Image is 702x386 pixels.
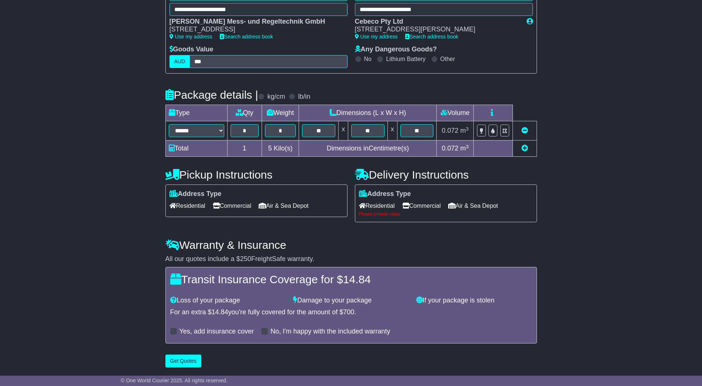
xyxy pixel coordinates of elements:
label: kg/cm [267,93,285,101]
div: All our quotes include a $ FreightSafe warranty. [165,255,537,263]
td: x [339,121,348,140]
div: For an extra $ you're fully covered for the amount of $ . [170,308,532,316]
span: 14.84 [212,308,228,316]
a: Search address book [220,34,273,40]
label: Other [440,55,455,62]
label: Lithium Battery [386,55,426,62]
div: Cebeco Pty Ltd [355,18,519,26]
td: x [387,121,397,140]
td: Kilo(s) [262,140,299,157]
span: 5 [268,145,272,152]
label: Any Dangerous Goods? [355,45,437,54]
a: Search address book [405,34,459,40]
a: Use my address [355,34,398,40]
div: [STREET_ADDRESS] [169,26,340,34]
h4: Package details | [165,89,258,101]
label: AUD [169,55,190,68]
a: Add new item [521,145,528,152]
label: Yes, add insurance cover [179,328,254,336]
label: No, I'm happy with the included warranty [271,328,390,336]
h4: Transit Insurance Coverage for $ [170,273,532,285]
td: Dimensions (L x W x H) [299,105,437,121]
a: Remove this item [521,127,528,134]
div: Damage to your package [289,297,413,305]
span: m [460,145,469,152]
h4: Delivery Instructions [355,169,537,181]
td: Type [165,105,227,121]
td: Volume [437,105,474,121]
span: © One World Courier 2025. All rights reserved. [121,377,228,383]
td: Qty [227,105,262,121]
sup: 3 [466,126,469,132]
span: 0.072 [442,145,459,152]
button: Get Quotes [165,355,202,368]
span: Commercial [402,200,441,211]
h4: Pickup Instructions [165,169,347,181]
label: Address Type [359,190,411,198]
span: 14.84 [343,273,371,285]
label: Address Type [169,190,222,198]
td: Dimensions in Centimetre(s) [299,140,437,157]
span: 700 [343,308,354,316]
div: If your package is stolen [413,297,536,305]
td: Weight [262,105,299,121]
span: 0.072 [442,127,459,134]
td: 1 [227,140,262,157]
span: Commercial [213,200,251,211]
label: Goods Value [169,45,214,54]
td: Total [165,140,227,157]
a: Use my address [169,34,212,40]
div: [PERSON_NAME] Mess- und Regeltechnik GmbH [169,18,340,26]
sup: 3 [466,144,469,149]
span: 250 [240,255,251,263]
span: Residential [169,200,205,211]
label: No [364,55,372,62]
div: [STREET_ADDRESS][PERSON_NAME] [355,26,519,34]
span: Residential [359,200,395,211]
div: Loss of your package [167,297,290,305]
div: Please provide value [359,211,533,217]
span: Air & Sea Depot [259,200,309,211]
span: Air & Sea Depot [448,200,498,211]
span: m [460,127,469,134]
label: lb/in [298,93,310,101]
h4: Warranty & Insurance [165,239,537,251]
